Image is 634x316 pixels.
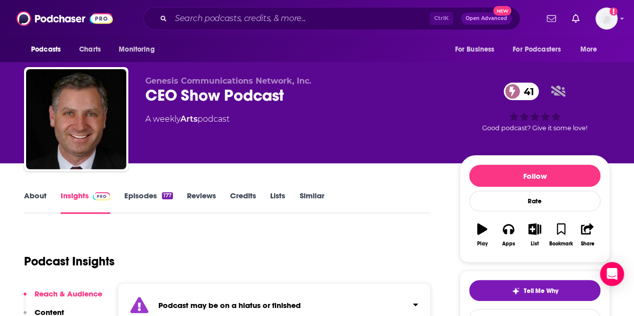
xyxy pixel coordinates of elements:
[504,83,539,100] a: 41
[512,287,520,295] img: tell me why sparkle
[460,76,610,138] div: 41Good podcast? Give it some love!
[580,241,594,247] div: Share
[180,114,197,124] a: Arts
[24,289,102,307] button: Reach & Audience
[477,241,488,247] div: Play
[548,217,574,253] button: Bookmark
[531,241,539,247] div: List
[506,40,575,59] button: open menu
[93,192,110,200] img: Podchaser Pro
[145,113,230,125] div: A weekly podcast
[124,191,173,214] a: Episodes177
[145,76,311,86] span: Genesis Communications Network, Inc.
[522,217,548,253] button: List
[469,217,495,253] button: Play
[580,43,597,57] span: More
[568,10,583,27] a: Show notifications dropdown
[595,8,617,30] button: Show profile menu
[595,8,617,30] img: User Profile
[24,40,74,59] button: open menu
[26,69,126,169] img: CEO Show Podcast
[162,192,173,199] div: 177
[493,6,511,16] span: New
[461,13,512,25] button: Open AdvancedNew
[158,300,301,310] strong: Podcast may be on a hiatus or finished
[543,10,560,27] a: Show notifications dropdown
[430,12,453,25] span: Ctrl K
[119,43,154,57] span: Monitoring
[595,8,617,30] span: Logged in as KaitlynEsposito
[31,43,61,57] span: Podcasts
[524,287,558,295] span: Tell Me Why
[448,40,507,59] button: open menu
[455,43,494,57] span: For Business
[61,191,110,214] a: InsightsPodchaser Pro
[466,16,507,21] span: Open Advanced
[73,40,107,59] a: Charts
[17,9,113,28] img: Podchaser - Follow, Share and Rate Podcasts
[469,280,600,301] button: tell me why sparkleTell Me Why
[600,262,624,286] div: Open Intercom Messenger
[469,165,600,187] button: Follow
[143,7,520,30] div: Search podcasts, credits, & more...
[502,241,515,247] div: Apps
[495,217,521,253] button: Apps
[35,289,102,298] p: Reach & Audience
[79,43,101,57] span: Charts
[574,217,600,253] button: Share
[299,191,324,214] a: Similar
[549,241,573,247] div: Bookmark
[469,191,600,211] div: Rate
[482,124,587,132] span: Good podcast? Give it some love!
[187,191,216,214] a: Reviews
[171,11,430,27] input: Search podcasts, credits, & more...
[270,191,285,214] a: Lists
[24,191,47,214] a: About
[112,40,167,59] button: open menu
[513,43,561,57] span: For Podcasters
[573,40,610,59] button: open menu
[514,83,539,100] span: 41
[230,191,256,214] a: Credits
[24,254,115,269] h1: Podcast Insights
[609,8,617,16] svg: Add a profile image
